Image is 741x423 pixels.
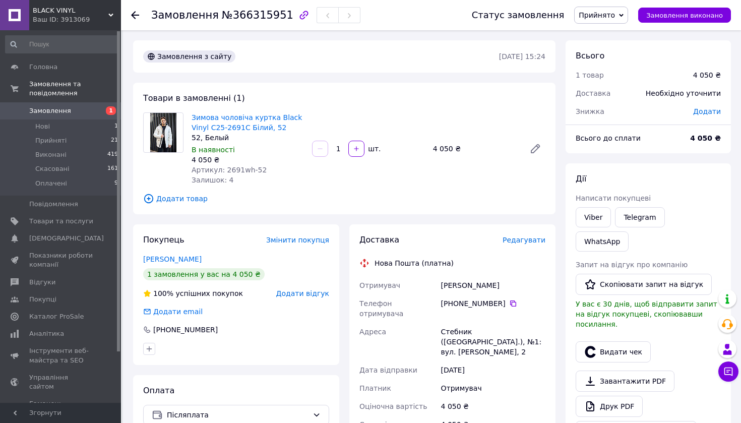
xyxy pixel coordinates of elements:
[143,386,174,395] span: Оплата
[576,107,604,115] span: Знижка
[107,164,118,173] span: 161
[576,174,586,184] span: Дії
[439,361,547,379] div: [DATE]
[576,231,629,252] a: WhatsApp
[143,235,184,245] span: Покупець
[192,176,234,184] span: Залишок: 4
[29,217,93,226] span: Товари та послуги
[576,89,610,97] span: Доставка
[143,255,202,263] a: [PERSON_NAME]
[576,300,717,328] span: У вас є 30 днів, щоб відправити запит на відгук покупцеві, скопіювавши посилання.
[472,10,565,20] div: Статус замовлення
[359,402,427,410] span: Оціночна вартість
[29,312,84,321] span: Каталог ProSale
[33,6,108,15] span: BLACK VINYL
[107,150,118,159] span: 419
[131,10,139,20] div: Повернутися назад
[29,200,78,209] span: Повідомлення
[359,235,399,245] span: Доставка
[29,278,55,287] span: Відгуки
[35,122,50,131] span: Нові
[718,361,738,382] button: Чат з покупцем
[439,397,547,415] div: 4 050 ₴
[35,150,67,159] span: Виконані
[439,276,547,294] div: [PERSON_NAME]
[359,384,391,392] span: Платник
[576,341,651,362] button: Видати чек
[499,52,545,61] time: [DATE] 15:24
[29,399,93,417] span: Гаманець компанії
[266,236,329,244] span: Змінити покупця
[690,134,721,142] b: 4 050 ₴
[372,258,456,268] div: Нова Пошта (платна)
[359,366,417,374] span: Дата відправки
[114,179,118,188] span: 9
[646,12,723,19] span: Замовлення виконано
[576,396,643,417] a: Друк PDF
[576,207,611,227] a: Viber
[576,194,651,202] span: Написати покупцеві
[693,70,721,80] div: 4 050 ₴
[576,134,641,142] span: Всього до сплати
[576,371,674,392] a: Завантажити PDF
[29,373,93,391] span: Управління сайтом
[192,133,304,143] div: 52, Белый
[365,144,382,154] div: шт.
[143,193,545,204] span: Додати товар
[111,136,118,145] span: 21
[167,409,308,420] span: Післяплата
[143,268,265,280] div: 1 замовлення у вас на 4 050 ₴
[640,82,727,104] div: Необхідно уточнити
[576,71,604,79] span: 1 товар
[29,234,104,243] span: [DEMOGRAPHIC_DATA]
[579,11,615,19] span: Прийнято
[143,288,243,298] div: успішних покупок
[152,307,204,317] div: Додати email
[359,281,400,289] span: Отримувач
[638,8,731,23] button: Замовлення виконано
[29,63,57,72] span: Головна
[29,346,93,365] span: Інструменти веб-майстра та SEO
[152,325,219,335] div: [PHONE_NUMBER]
[576,51,604,61] span: Всього
[359,299,403,318] span: Телефон отримувача
[29,80,121,98] span: Замовлення та повідомлення
[615,207,664,227] a: Telegram
[35,164,70,173] span: Скасовані
[153,289,173,297] span: 100%
[693,107,721,115] span: Додати
[106,106,116,115] span: 1
[576,274,712,295] button: Скопіювати запит на відгук
[29,329,64,338] span: Аналітика
[142,307,204,317] div: Додати email
[441,298,545,309] div: [PHONE_NUMBER]
[29,251,93,269] span: Показники роботи компанії
[359,328,386,336] span: Адреса
[5,35,119,53] input: Пошук
[439,323,547,361] div: Стебник ([GEOGRAPHIC_DATA].), №1: вул. [PERSON_NAME], 2
[35,179,67,188] span: Оплачені
[503,236,545,244] span: Редагувати
[29,106,71,115] span: Замовлення
[276,289,329,297] span: Додати відгук
[192,146,235,154] span: В наявності
[114,122,118,131] span: 1
[150,113,177,152] img: Зимова чоловіча куртка Black Vinyl C25-2691C Білий, 52
[143,93,245,103] span: Товари в замовленні (1)
[192,155,304,165] div: 4 050 ₴
[439,379,547,397] div: Отримувач
[35,136,67,145] span: Прийняті
[525,139,545,159] a: Редагувати
[143,50,235,63] div: Замовлення з сайту
[192,113,302,132] a: Зимова чоловіча куртка Black Vinyl C25-2691C Білий, 52
[576,261,688,269] span: Запит на відгук про компанію
[192,166,267,174] span: Артикул: 2691wh-52
[429,142,521,156] div: 4 050 ₴
[33,15,121,24] div: Ваш ID: 3913069
[29,295,56,304] span: Покупці
[151,9,219,21] span: Замовлення
[222,9,293,21] span: №366315951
